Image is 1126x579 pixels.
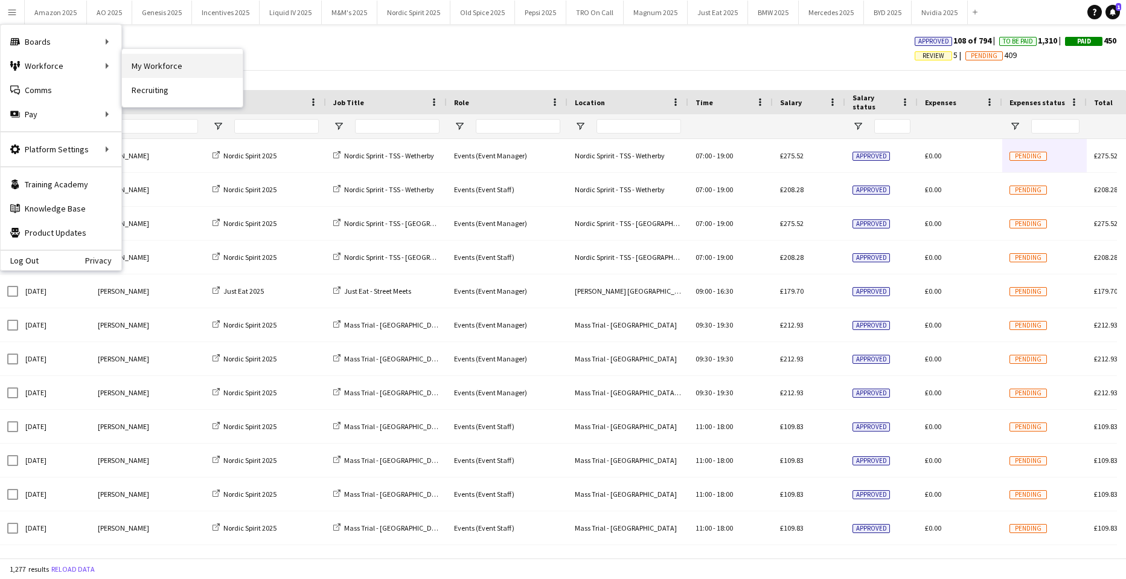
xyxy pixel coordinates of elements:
a: My Workforce [122,54,243,78]
span: Pending [1009,490,1047,499]
span: 07:00 [696,151,712,160]
span: £0.00 [925,354,941,363]
span: - [713,253,715,262]
div: [DATE] [18,274,91,308]
span: 18:00 [717,523,733,532]
span: 1 [1116,3,1121,11]
span: - [713,456,715,465]
span: 19:00 [717,253,733,262]
span: Review [923,52,944,60]
button: Open Filter Menu [454,121,465,132]
a: Nordic Spirit 2025 [213,253,277,262]
span: - [713,422,715,431]
button: M&M's 2025 [322,1,377,24]
span: Mass Trial - [GEOGRAPHIC_DATA] [344,490,446,499]
div: Mass Trial - [GEOGRAPHIC_DATA] OSM [568,376,688,409]
span: Nordic Spririt - TSS - [GEOGRAPHIC_DATA] [344,253,472,262]
button: Open Filter Menu [575,121,586,132]
span: - [713,185,715,194]
span: £109.83 [780,456,804,465]
button: Open Filter Menu [852,121,863,132]
span: 19:30 [717,320,733,329]
span: Just Eat - Street Meets [344,286,411,296]
a: Just Eat - Street Meets [333,286,411,296]
span: Nordic Spirit 2025 [223,456,277,465]
span: £0.00 [925,523,941,532]
span: 409 [965,50,1017,60]
div: Events (Event Staff) [447,173,568,206]
span: £208.28 [1094,185,1118,194]
span: 07:00 [696,253,712,262]
input: Board Filter Input [234,119,319,134]
span: Job Title [333,98,364,107]
span: £212.93 [1094,320,1118,329]
div: Events (Event Staff) [447,511,568,545]
span: £212.93 [780,354,804,363]
span: - [713,523,715,532]
div: [PERSON_NAME] [91,410,205,443]
span: £0.00 [925,456,941,465]
span: - [713,490,715,499]
div: Mass Trial - [GEOGRAPHIC_DATA] [568,545,688,578]
a: Privacy [85,256,121,265]
div: [PERSON_NAME] [91,241,205,274]
button: Amazon 2025 [25,1,87,24]
a: Nordic Spirit 2025 [213,456,277,465]
a: Just Eat 2025 [213,286,264,296]
span: £0.00 [925,219,941,228]
a: Comms [1,78,121,102]
button: Open Filter Menu [213,121,223,132]
span: Pending [1009,219,1047,228]
span: Approved [852,219,890,228]
span: 09:30 [696,388,712,397]
div: Nordic Spririt - TSS - [GEOGRAPHIC_DATA] [568,241,688,274]
a: Nordic Spririt - TSS - Wetherby [333,185,434,194]
div: [DATE] [18,511,91,545]
span: £0.00 [925,253,941,262]
span: Expenses status [1009,98,1065,107]
span: 11:00 [696,422,712,431]
div: Pay [1,102,121,126]
button: Pepsi 2025 [515,1,566,24]
button: Open Filter Menu [1009,121,1020,132]
span: Approved [852,321,890,330]
span: Pending [1009,287,1047,296]
span: £109.83 [1094,422,1118,431]
a: Nordic Spirit 2025 [213,523,277,532]
span: 19:30 [717,354,733,363]
span: £208.28 [780,253,804,262]
div: Mass Trial - [GEOGRAPHIC_DATA] [568,342,688,375]
span: Time [696,98,713,107]
span: 16:30 [717,286,733,296]
span: Pending [1009,152,1047,161]
button: Open Filter Menu [333,121,344,132]
div: Events (Event Manager) [447,342,568,375]
span: 19:30 [717,388,733,397]
span: £275.52 [780,151,804,160]
div: Events (Event Staff) [447,410,568,443]
span: 1,310 [999,35,1065,46]
span: Nordic Spirit 2025 [223,422,277,431]
span: £109.83 [780,422,804,431]
div: [PERSON_NAME] [91,139,205,172]
span: £109.83 [1094,456,1118,465]
div: Events (Event Manager) [447,274,568,308]
span: £109.83 [780,490,804,499]
div: Workforce [1,54,121,78]
span: Role [454,98,469,107]
div: Platform Settings [1,137,121,161]
div: Events (Event Manager) [447,376,568,409]
span: 19:00 [717,151,733,160]
span: - [713,388,715,397]
a: Nordic Spirit 2025 [213,490,277,499]
button: Just Eat 2025 [688,1,748,24]
span: - [713,320,715,329]
div: [DATE] [18,545,91,578]
span: Pending [1009,253,1047,262]
span: Total [1094,98,1113,107]
a: Mass Trial - [GEOGRAPHIC_DATA] OSM [333,388,462,397]
a: Nordic Spirit 2025 [213,422,277,431]
input: Job Title Filter Input [355,119,440,134]
span: Mass Trial - [GEOGRAPHIC_DATA] [344,320,446,329]
div: [DATE] [18,444,91,477]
